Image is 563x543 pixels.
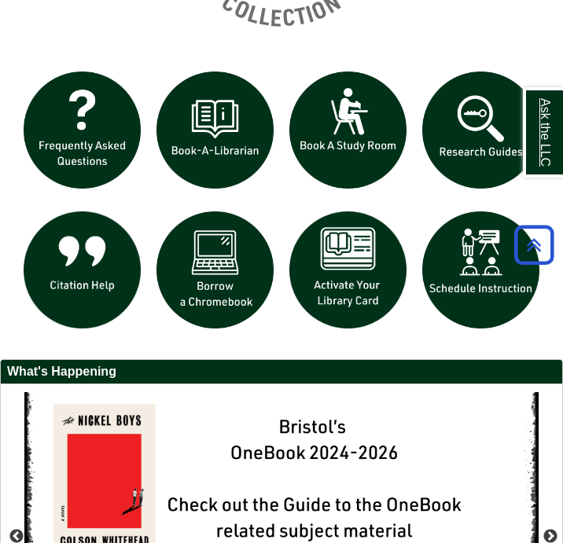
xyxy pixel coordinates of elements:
img: citation help icon links to citation help guide page [16,204,149,336]
h2: What's Happening [1,360,562,384]
img: book a study room icon links to book a study room web page [281,64,414,196]
div: slideshow [16,64,547,343]
img: frequently asked questions [16,64,149,196]
img: Research Guides icon links to research guides web page [414,64,547,196]
img: Borrow a chromebook icon links to the borrow a chromebook web page [149,204,281,336]
img: activate Library Card icon links to form to activate student ID into library card [281,204,414,336]
img: For faculty. Schedule Library Instruction icon links to form. [414,204,547,336]
img: Book a Librarian icon links to book a librarian web page [149,64,281,196]
a: Back to Top [509,234,559,255]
